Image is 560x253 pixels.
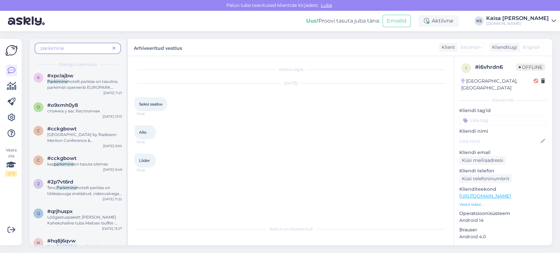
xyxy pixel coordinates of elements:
div: Klienditugi [489,44,517,51]
div: Küsi telefoninumbrit [459,174,512,183]
span: Liider [139,158,150,163]
mark: parkimine [54,162,74,166]
div: [DOMAIN_NAME] [486,21,549,26]
div: Vestlus algas [135,67,447,72]
span: 2 [37,181,40,186]
div: [DATE] 9:50 [103,144,122,148]
mark: Parkimine [56,244,77,249]
span: #2p7vt6rd [47,179,73,185]
span: Offline [516,64,545,71]
span: hotelli parklas on tõkkepuuga eraldatud, videovalvega ja tasuline (10€/ööpäev). Vabade kohtade ol... [47,185,122,237]
span: kas [47,162,54,166]
p: Kliendi nimi [459,128,547,135]
div: [DATE] 11:22 [103,197,122,202]
div: Kaisa [PERSON_NAME] [486,16,549,21]
b: Uus! [306,18,319,24]
span: Seksi saabw [139,102,163,107]
span: English [523,44,540,51]
span: #qrjhuspx [47,208,73,214]
p: Brauser [459,226,547,233]
div: Proovi tasuta juba täna: [306,17,380,25]
p: Klienditeekond [459,186,547,193]
span: 13:48 [136,140,161,145]
span: parkimine [41,45,64,51]
p: Kliendi tag'id [459,107,547,114]
span: стоянка у вас бесплатная [47,108,100,113]
span: #o9xmh0y8 [47,102,78,108]
span: i [466,66,467,70]
span: #cckgbowt [47,126,76,132]
div: # i6vhrdn6 [475,63,516,71]
span: o [37,105,40,109]
button: Emailid [383,15,411,27]
div: [DATE] 13:27 [102,226,122,231]
span: c [37,128,40,133]
span: #xpclajbw [47,73,73,79]
a: Kaisa [PERSON_NAME][DOMAIN_NAME] [486,16,556,26]
a: [URL][DOMAIN_NAME] [459,193,511,199]
div: Kliendi info [459,97,547,103]
span: #hq8j6qvw [47,238,76,244]
div: [DATE] 11:21 [103,90,122,95]
span: Allo [139,130,147,135]
div: 2 / 3 [5,171,17,177]
span: Estonian [461,44,481,51]
span: #cckgbowt [47,155,76,161]
p: Vaata edasi ... [459,202,547,207]
mark: Parkimine [47,79,68,84]
span: Luba [319,2,334,8]
span: Lõõgastuspakett [PERSON_NAME] Kahekohaline tuba Maitsev buffet-hommikusöök Puuviljavaagen Klassik... [47,215,120,249]
p: Kliendi telefon [459,167,547,174]
span: Vestlus on blokeeritud [269,226,313,232]
p: Android 14 [459,217,547,224]
span: hotelli parklas on tasuline, parkimist opereerib EUROPARK [GEOGRAPHIC_DATA] OÜ. 01.09-30.04 tasu ... [47,79,118,131]
span: 13:48 [136,168,161,173]
div: [DATE] [135,80,447,86]
div: [DATE] 9:49 [103,167,122,172]
div: [DATE] 13:13 [103,114,122,119]
span: Otsingu tulemused [59,62,97,68]
div: Aktiivne [419,15,459,27]
img: Askly Logo [5,44,18,57]
p: Android 4.0 [459,233,547,240]
span: h [37,240,40,245]
span: x [37,75,40,80]
div: KS [474,16,484,26]
p: Kliendi email [459,149,547,156]
input: Lisa tag [459,115,547,125]
div: Vaata siia [5,147,17,177]
div: [GEOGRAPHIC_DATA], [GEOGRAPHIC_DATA] [461,78,534,91]
span: c [37,158,40,163]
div: Klient [439,44,455,51]
div: Küsi meiliaadressi [459,156,506,165]
input: Lisa nimi [460,138,539,145]
span: q [37,211,40,216]
p: Operatsioonisüsteem [459,210,547,217]
span: Tere, [47,244,56,249]
mark: Parkimine [56,185,77,190]
span: on tasuta olemas [74,162,108,166]
span: [GEOGRAPHIC_DATA] by Radisson Meriton Conference & [GEOGRAPHIC_DATA] info: Hotellis [47,132,116,155]
span: 13:46 [136,111,161,116]
span: Tere, [47,185,56,190]
label: Arhiveeritud vestlus [134,43,182,52]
